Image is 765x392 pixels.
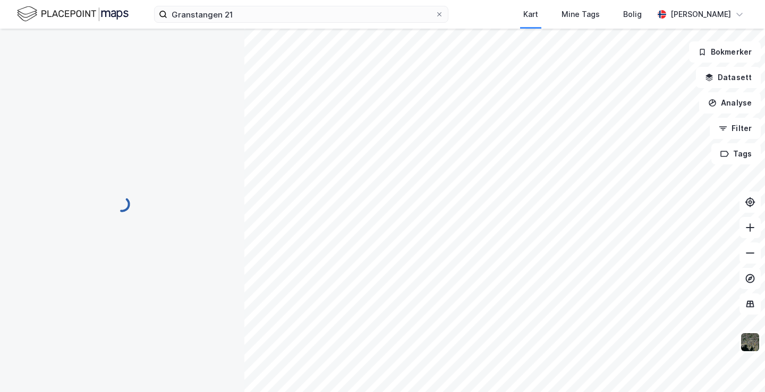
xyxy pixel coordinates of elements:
div: Bolig [623,8,642,21]
button: Tags [711,143,761,164]
img: 9k= [740,332,760,352]
img: spinner.a6d8c91a73a9ac5275cf975e30b51cfb.svg [114,196,131,213]
button: Bokmerker [689,41,761,63]
iframe: Chat Widget [712,341,765,392]
img: logo.f888ab2527a4732fd821a326f86c7f29.svg [17,5,129,23]
button: Datasett [696,67,761,88]
div: Kart [523,8,538,21]
input: Søk på adresse, matrikkel, gårdeiere, leietakere eller personer [167,6,435,22]
div: Mine Tags [562,8,600,21]
button: Analyse [699,92,761,114]
button: Filter [710,118,761,139]
div: Kontrollprogram for chat [712,341,765,392]
div: [PERSON_NAME] [670,8,731,21]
